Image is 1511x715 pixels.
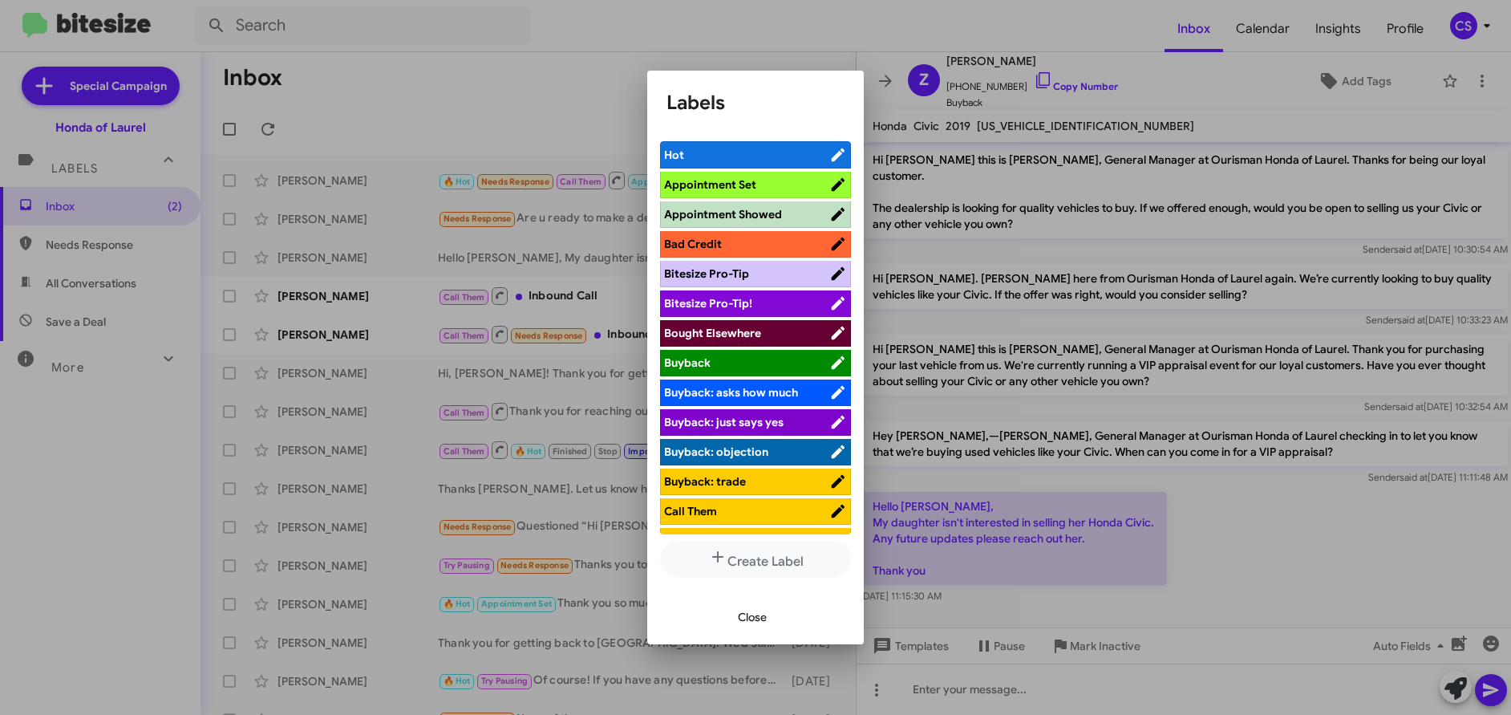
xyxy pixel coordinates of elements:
h1: Labels [666,90,845,116]
span: Buyback: just says yes [664,415,784,429]
span: Buyback: trade [664,474,746,489]
span: Close [738,603,767,632]
span: CLOWN [664,534,707,548]
span: Appointment Showed [664,207,782,221]
span: Appointment Set [664,177,756,192]
span: Bitesize Pro-Tip [664,266,749,281]
span: Buyback: objection [664,445,768,459]
span: Hot [664,148,684,162]
span: Bitesize Pro-Tip! [664,296,752,311]
span: Call Them [664,504,717,518]
span: Bad Credit [664,237,722,251]
span: Buyback [664,355,711,370]
button: Close [725,603,780,632]
span: Buyback: asks how much [664,385,798,400]
button: Create Label [660,541,851,577]
span: Bought Elsewhere [664,326,761,340]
